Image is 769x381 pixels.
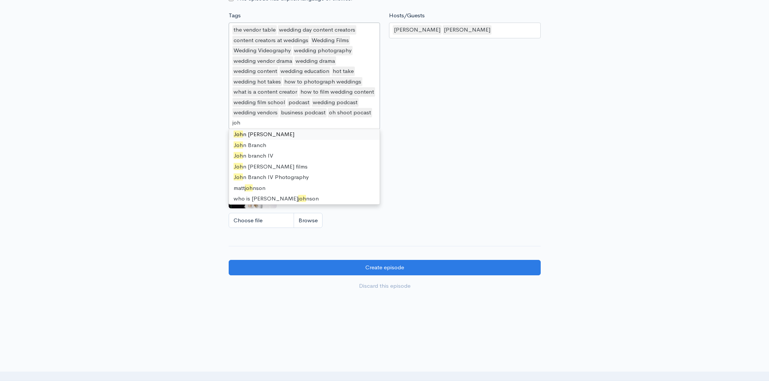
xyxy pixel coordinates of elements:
[232,36,309,45] div: content creators at weddings
[229,172,380,183] div: n Branch IV Photography
[393,25,442,35] div: [PERSON_NAME]
[232,46,292,55] div: Wedding Videography
[245,184,253,191] span: joh
[232,67,278,76] div: wedding content
[229,193,380,204] div: who is [PERSON_NAME] nson
[389,11,425,20] label: Hosts/Guests
[443,25,492,35] div: [PERSON_NAME]
[332,67,355,76] div: hot take
[311,36,350,45] div: Wedding Films
[229,183,380,194] div: matt nson
[234,131,243,138] span: Joh
[229,11,241,20] label: Tags
[229,129,380,140] div: n [PERSON_NAME]
[278,25,356,35] div: wedding day content creators
[229,150,380,161] div: n branch IV
[293,46,353,55] div: wedding photography
[232,108,279,117] div: wedding vendors
[287,98,311,107] div: podcast
[328,108,372,117] div: oh shoot pocast
[283,77,362,87] div: how to photograph weddings
[232,56,293,66] div: wedding vendor drama
[279,67,330,76] div: wedding education
[234,141,243,149] span: Joh
[299,87,375,97] div: how to film wedding content
[234,152,243,159] span: Joh
[229,161,380,172] div: n [PERSON_NAME] films
[229,260,541,275] input: Create episode
[280,108,327,117] div: business podcast
[232,77,282,87] div: wedding hot takes
[294,56,336,66] div: wedding drama
[232,87,298,97] div: what is a content creator
[298,195,306,202] span: joh
[232,98,286,107] div: wedding film school
[312,98,359,107] div: wedding podcast
[229,150,541,157] small: If no artwork is selected your default podcast artwork will be used
[232,25,277,35] div: the vendor table
[234,163,243,170] span: Joh
[229,278,541,294] a: Discard this episode
[229,140,380,151] div: n Branch
[234,173,243,181] span: Joh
